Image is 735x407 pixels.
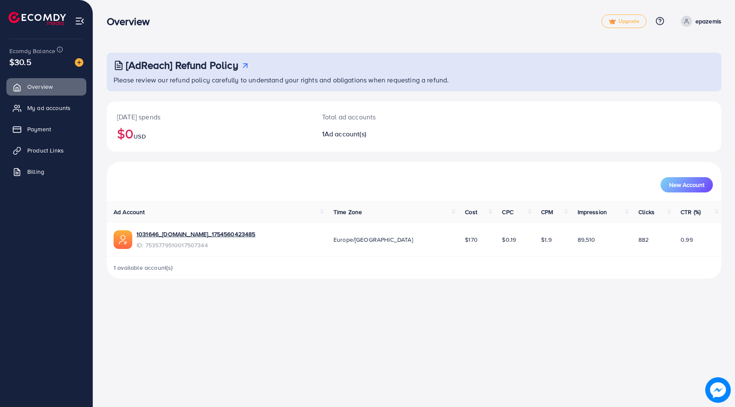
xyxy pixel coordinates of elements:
[541,208,553,216] span: CPM
[502,235,516,244] span: $0.19
[114,75,716,85] p: Please review our refund policy carefully to understand your rights and obligations when requesti...
[669,182,704,188] span: New Account
[578,208,607,216] span: Impression
[638,235,649,244] span: 882
[137,230,256,238] a: 1031646_[DOMAIN_NAME]_1754560423485
[322,130,455,138] h2: 1
[6,78,86,95] a: Overview
[6,163,86,180] a: Billing
[578,235,595,244] span: 89,510
[681,208,701,216] span: CTR (%)
[114,208,145,216] span: Ad Account
[114,263,173,272] span: 1 available account(s)
[137,241,256,249] span: ID: 7535779510017507344
[114,230,132,249] img: ic-ads-acc.e4c84228.svg
[609,19,616,25] img: tick
[9,47,55,55] span: Ecomdy Balance
[601,14,647,28] a: tickUpgrade
[126,59,238,71] h3: [AdReach] Refund Policy
[107,15,157,28] h3: Overview
[638,208,655,216] span: Clicks
[609,18,639,25] span: Upgrade
[322,112,455,122] p: Total ad accounts
[27,82,53,91] span: Overview
[75,58,83,67] img: image
[678,16,721,27] a: epazemis
[117,112,302,122] p: [DATE] spends
[75,16,85,26] img: menu
[6,121,86,138] a: Payment
[27,146,64,155] span: Product Links
[681,235,693,244] span: 0.99
[333,235,413,244] span: Europe/[GEOGRAPHIC_DATA]
[9,56,31,68] span: $30.5
[6,99,86,116] a: My ad accounts
[695,16,721,26] p: epazemis
[541,235,552,244] span: $1.9
[333,208,362,216] span: Time Zone
[465,235,478,244] span: $170
[661,177,713,192] button: New Account
[9,12,66,25] img: logo
[6,142,86,159] a: Product Links
[27,167,44,176] span: Billing
[502,208,513,216] span: CPC
[117,125,302,141] h2: $0
[705,377,731,403] img: image
[27,125,51,133] span: Payment
[325,129,366,138] span: Ad account(s)
[465,208,477,216] span: Cost
[134,132,145,141] span: USD
[27,104,71,112] span: My ad accounts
